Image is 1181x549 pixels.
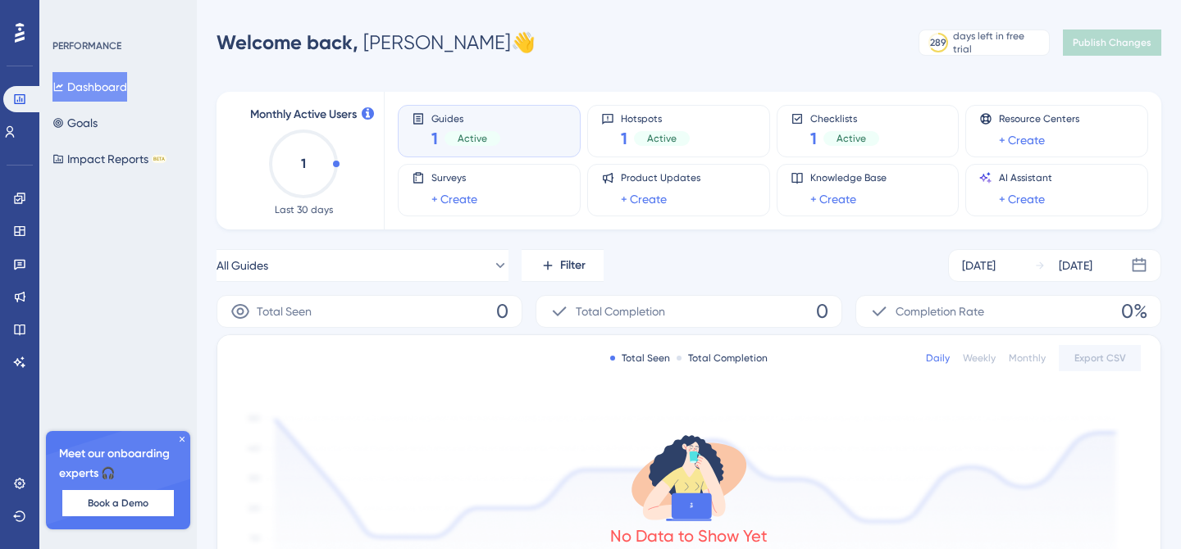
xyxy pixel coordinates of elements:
[52,108,98,138] button: Goals
[52,144,166,174] button: Impact ReportsBETA
[1073,36,1151,49] span: Publish Changes
[496,298,508,324] span: 0
[217,256,268,275] span: All Guides
[953,29,1044,56] div: days left in free trial
[963,352,996,365] div: Weekly
[59,444,177,483] span: Meet our onboarding experts 🎧
[926,352,950,365] div: Daily
[1009,352,1046,365] div: Monthly
[621,112,690,124] span: Hotspots
[560,256,586,275] span: Filter
[458,132,487,145] span: Active
[810,112,879,124] span: Checklists
[1059,256,1092,275] div: [DATE]
[610,524,768,547] div: No Data to Show Yet
[621,189,667,209] a: + Create
[62,490,174,516] button: Book a Demo
[999,130,1045,150] a: + Create
[930,36,946,49] div: 289
[1121,298,1147,324] span: 0%
[52,39,121,52] div: PERFORMANCE
[962,256,996,275] div: [DATE]
[217,29,536,56] div: [PERSON_NAME] 👋
[431,189,477,209] a: + Create
[52,72,127,102] button: Dashboard
[1059,345,1141,371] button: Export CSV
[431,127,438,150] span: 1
[837,132,866,145] span: Active
[1074,352,1126,365] span: Export CSV
[896,302,984,321] span: Completion Rate
[999,189,1045,209] a: + Create
[610,352,670,365] div: Total Seen
[621,171,700,184] span: Product Updates
[301,156,306,171] text: 1
[217,249,508,282] button: All Guides
[431,112,500,124] span: Guides
[816,298,828,324] span: 0
[810,127,817,150] span: 1
[250,105,357,125] span: Monthly Active Users
[522,249,604,282] button: Filter
[576,302,665,321] span: Total Completion
[152,155,166,163] div: BETA
[999,171,1052,184] span: AI Assistant
[647,132,677,145] span: Active
[621,127,627,150] span: 1
[217,30,358,54] span: Welcome back,
[275,203,333,216] span: Last 30 days
[810,189,856,209] a: + Create
[810,171,887,184] span: Knowledge Base
[999,112,1079,125] span: Resource Centers
[677,352,768,365] div: Total Completion
[1063,29,1161,56] button: Publish Changes
[88,497,148,510] span: Book a Demo
[257,302,312,321] span: Total Seen
[431,171,477,184] span: Surveys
